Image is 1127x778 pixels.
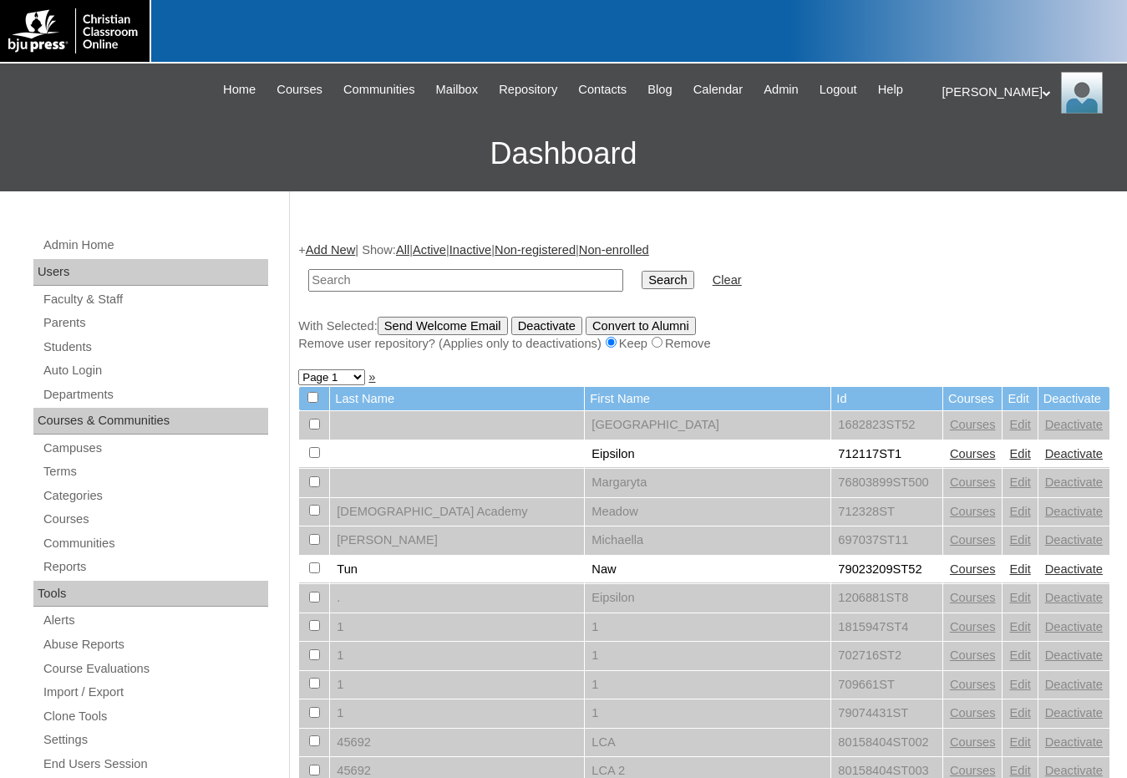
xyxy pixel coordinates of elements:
a: Deactivate [1045,505,1103,518]
input: Search [308,269,623,292]
div: + | Show: | | | | [298,242,1110,352]
span: Help [878,80,903,99]
a: Deactivate [1045,678,1103,691]
a: Alerts [42,610,268,631]
span: Repository [499,80,557,99]
td: Tun [330,556,584,584]
a: Edit [1009,591,1030,604]
a: All [396,243,409,257]
td: 76803899ST500 [831,469,942,497]
td: 1 [585,699,830,728]
span: Blog [647,80,672,99]
a: Mailbox [428,80,487,99]
a: Communities [42,533,268,554]
td: 1 [330,699,584,728]
input: Send Welcome Email [378,317,508,335]
input: Search [642,271,693,289]
input: Deactivate [511,317,582,335]
td: Id [831,387,942,411]
a: Non-registered [495,243,576,257]
a: Deactivate [1045,706,1103,720]
td: 45692 [330,729,584,757]
h3: Dashboard [8,116,1119,191]
a: Communities [335,80,424,99]
a: Deactivate [1045,447,1103,460]
a: Courses [950,620,996,633]
td: Eipsilon [585,584,830,613]
td: [GEOGRAPHIC_DATA] [585,411,830,440]
a: Deactivate [1045,764,1103,777]
a: Courses [42,509,268,530]
a: Courses [950,735,996,749]
a: Departments [42,384,268,405]
a: Campuses [42,438,268,459]
a: Help [870,80,911,99]
td: Deactivate [1038,387,1109,411]
td: Naw [585,556,830,584]
td: 1 [330,642,584,670]
td: 712328ST [831,498,942,526]
td: [DEMOGRAPHIC_DATA] Academy [330,498,584,526]
td: 1 [585,613,830,642]
img: Melanie Sevilla [1061,72,1103,114]
td: . [330,584,584,613]
td: 1 [585,642,830,670]
span: Logout [820,80,857,99]
a: Edit [1009,562,1030,576]
td: 697037ST11 [831,526,942,555]
a: Deactivate [1045,562,1103,576]
a: Clone Tools [42,706,268,727]
td: 712117ST1 [831,440,942,469]
input: Convert to Alumni [586,317,696,335]
a: Auto Login [42,360,268,381]
a: Deactivate [1045,620,1103,633]
td: Last Name [330,387,584,411]
span: Contacts [578,80,627,99]
a: Abuse Reports [42,634,268,655]
td: Margaryta [585,469,830,497]
td: First Name [585,387,830,411]
td: 80158404ST002 [831,729,942,757]
div: With Selected: [298,317,1110,353]
a: Admin Home [42,235,268,256]
a: Courses [950,706,996,720]
td: 1815947ST4 [831,613,942,642]
a: Logout [811,80,866,99]
td: LCA [585,729,830,757]
a: Non-enrolled [579,243,649,257]
a: Course Evaluations [42,659,268,679]
a: Courses [950,764,996,777]
div: Courses & Communities [33,408,268,435]
td: Edit [1003,387,1037,411]
a: Edit [1009,475,1030,489]
a: Settings [42,730,268,750]
span: Communities [343,80,415,99]
td: 1 [585,671,830,699]
a: Courses [268,80,331,99]
td: 1682823ST52 [831,411,942,440]
a: Courses [950,505,996,518]
a: Blog [639,80,680,99]
a: Categories [42,486,268,506]
a: Edit [1009,764,1030,777]
span: Courses [277,80,322,99]
a: Inactive [449,243,492,257]
a: Edit [1009,620,1030,633]
a: Courses [950,648,996,662]
a: Contacts [570,80,635,99]
a: Active [413,243,446,257]
td: 79023209ST52 [831,556,942,584]
a: Calendar [685,80,751,99]
td: 702716ST2 [831,642,942,670]
td: Meadow [585,498,830,526]
a: Admin [755,80,807,99]
a: Deactivate [1045,648,1103,662]
span: Home [223,80,256,99]
a: Courses [950,533,996,547]
a: Add New [306,243,355,257]
td: Michaella [585,526,830,555]
div: Tools [33,581,268,608]
td: 1206881ST8 [831,584,942,613]
a: End Users Session [42,754,268,775]
a: Deactivate [1045,591,1103,604]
